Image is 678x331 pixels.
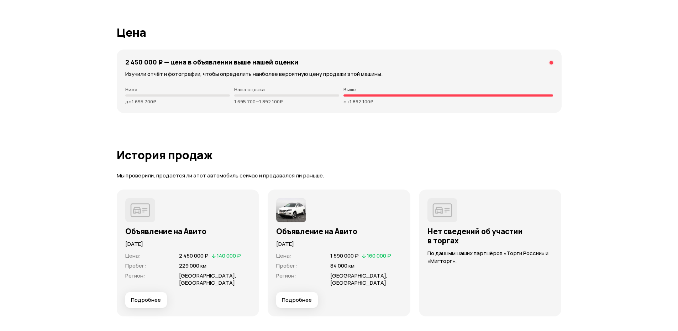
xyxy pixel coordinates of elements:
[343,99,553,104] p: от 1 892 100 ₽
[125,292,167,308] button: Подробнее
[125,99,230,104] p: до 1 695 700 ₽
[367,252,391,259] span: 160 000 ₽
[276,252,291,259] span: Цена :
[179,262,206,269] span: 229 000 км
[234,87,339,92] p: Наша оценка
[125,227,251,236] h3: Объявление на Авито
[276,262,297,269] span: Пробег :
[330,262,354,269] span: 84 000 км
[125,272,145,279] span: Регион :
[276,240,402,248] p: [DATE]
[427,249,553,265] p: По данным наших партнёров «Торги России» и «Мигторг».
[282,296,312,304] span: Подробнее
[179,252,209,259] span: 2 450 000 ₽
[125,87,230,92] p: Ниже
[125,262,146,269] span: Пробег :
[131,296,161,304] span: Подробнее
[234,99,339,104] p: 1 695 700 — 1 892 100 ₽
[117,172,562,180] p: Мы проверили, продаётся ли этот автомобиль сейчас и продавался ли раньше.
[125,252,141,259] span: Цена :
[117,26,562,39] h1: Цена
[125,58,298,66] h4: 2 450 000 ₽ — цена в объявлении выше нашей оценки
[343,87,553,92] p: Выше
[330,252,359,259] span: 1 590 000 ₽
[179,272,236,286] span: [GEOGRAPHIC_DATA], [GEOGRAPHIC_DATA]
[276,292,318,308] button: Подробнее
[427,227,553,245] h3: Нет сведений об участии в торгах
[125,240,251,248] p: [DATE]
[125,70,553,78] p: Изучили отчёт и фотографии, чтобы определить наиболее вероятную цену продажи этой машины.
[276,272,296,279] span: Регион :
[117,149,562,161] h1: История продаж
[330,272,388,286] span: [GEOGRAPHIC_DATA], [GEOGRAPHIC_DATA]
[217,252,241,259] span: 140 000 ₽
[276,227,402,236] h3: Объявление на Авито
